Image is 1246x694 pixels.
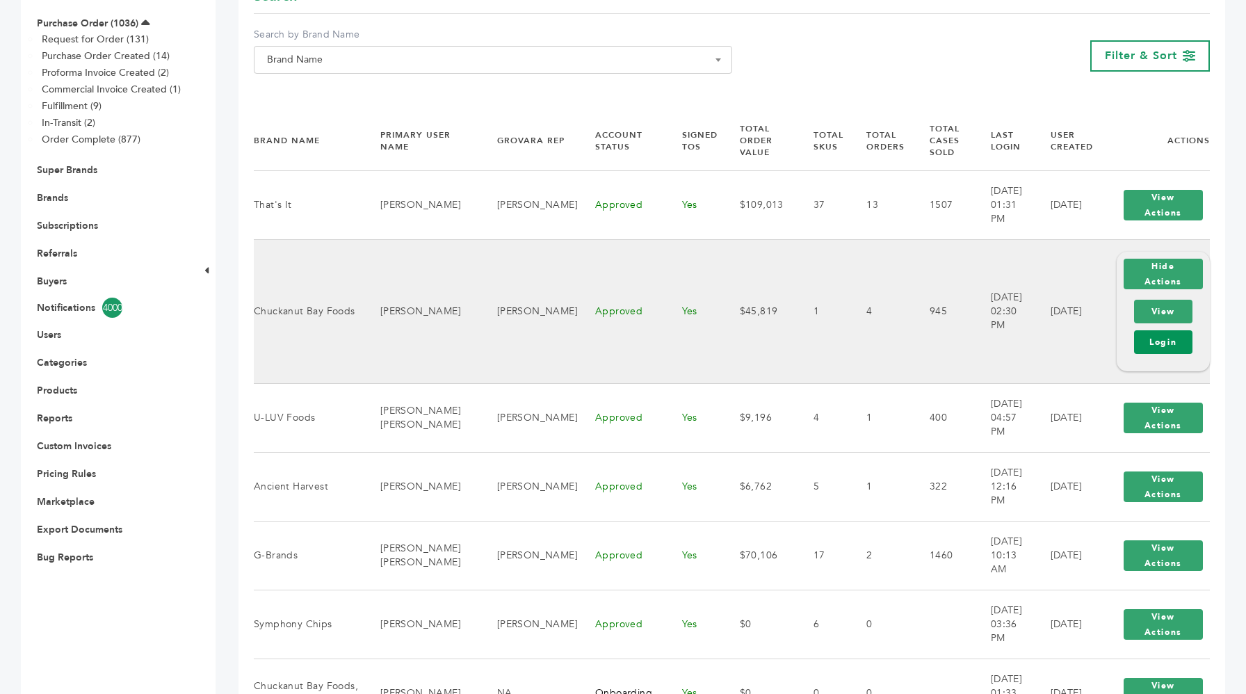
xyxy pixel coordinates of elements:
[37,551,93,564] a: Bug Reports
[363,383,480,452] td: [PERSON_NAME] [PERSON_NAME]
[796,452,850,521] td: 5
[1099,111,1210,170] th: Actions
[37,523,122,536] a: Export Documents
[480,590,578,659] td: [PERSON_NAME]
[973,452,1033,521] td: [DATE] 12:16 PM
[722,170,796,239] td: $109,013
[796,239,850,383] td: 1
[796,521,850,590] td: 17
[912,452,973,521] td: 322
[578,111,665,170] th: Account Status
[849,239,912,383] td: 4
[578,452,665,521] td: Approved
[796,383,850,452] td: 4
[973,383,1033,452] td: [DATE] 04:57 PM
[578,590,665,659] td: Approved
[42,99,102,113] a: Fulfillment (9)
[37,17,138,30] a: Purchase Order (1036)
[37,247,77,260] a: Referrals
[37,163,97,177] a: Super Brands
[480,521,578,590] td: [PERSON_NAME]
[1033,111,1099,170] th: User Created
[912,521,973,590] td: 1460
[254,590,363,659] td: Symphony Chips
[796,170,850,239] td: 37
[578,383,665,452] td: Approved
[1134,330,1192,354] a: Login
[42,83,181,96] a: Commercial Invoice Created (1)
[722,521,796,590] td: $70,106
[665,170,722,239] td: Yes
[722,590,796,659] td: $0
[254,111,363,170] th: Brand Name
[912,383,973,452] td: 400
[665,111,722,170] th: Signed TOS
[912,170,973,239] td: 1507
[665,521,722,590] td: Yes
[363,521,480,590] td: [PERSON_NAME] [PERSON_NAME]
[1033,521,1099,590] td: [DATE]
[254,383,363,452] td: U-LUV Foods
[254,239,363,383] td: Chuckanut Bay Foods
[1124,540,1203,571] button: View Actions
[480,239,578,383] td: [PERSON_NAME]
[363,170,480,239] td: [PERSON_NAME]
[973,170,1033,239] td: [DATE] 01:31 PM
[254,452,363,521] td: Ancient Harvest
[37,495,95,508] a: Marketplace
[973,590,1033,659] td: [DATE] 03:36 PM
[849,383,912,452] td: 1
[254,521,363,590] td: G-Brands
[363,590,480,659] td: [PERSON_NAME]
[37,191,68,204] a: Brands
[37,439,111,453] a: Custom Invoices
[578,239,665,383] td: Approved
[1124,471,1203,502] button: View Actions
[722,111,796,170] th: Total Order Value
[254,46,732,74] span: Brand Name
[849,111,912,170] th: Total Orders
[37,467,96,481] a: Pricing Rules
[1033,383,1099,452] td: [DATE]
[665,452,722,521] td: Yes
[665,239,722,383] td: Yes
[363,111,480,170] th: Primary User Name
[1033,170,1099,239] td: [DATE]
[1124,403,1203,433] button: View Actions
[578,170,665,239] td: Approved
[1033,452,1099,521] td: [DATE]
[796,590,850,659] td: 6
[1105,48,1177,63] span: Filter & Sort
[796,111,850,170] th: Total SKUs
[42,133,140,146] a: Order Complete (877)
[261,50,725,70] span: Brand Name
[1134,300,1192,323] a: View
[37,275,67,288] a: Buyers
[912,111,973,170] th: Total Cases Sold
[912,239,973,383] td: 945
[1033,239,1099,383] td: [DATE]
[42,49,170,63] a: Purchase Order Created (14)
[1033,590,1099,659] td: [DATE]
[363,452,480,521] td: [PERSON_NAME]
[363,239,480,383] td: [PERSON_NAME]
[480,170,578,239] td: [PERSON_NAME]
[849,452,912,521] td: 1
[722,383,796,452] td: $9,196
[849,590,912,659] td: 0
[578,521,665,590] td: Approved
[254,170,363,239] td: That's It
[37,412,72,425] a: Reports
[973,111,1033,170] th: Last Login
[849,170,912,239] td: 13
[37,356,87,369] a: Categories
[102,298,122,318] span: 4000
[37,219,98,232] a: Subscriptions
[480,383,578,452] td: [PERSON_NAME]
[665,383,722,452] td: Yes
[973,521,1033,590] td: [DATE] 10:13 AM
[254,28,732,42] label: Search by Brand Name
[665,590,722,659] td: Yes
[1124,190,1203,220] button: View Actions
[42,66,169,79] a: Proforma Invoice Created (2)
